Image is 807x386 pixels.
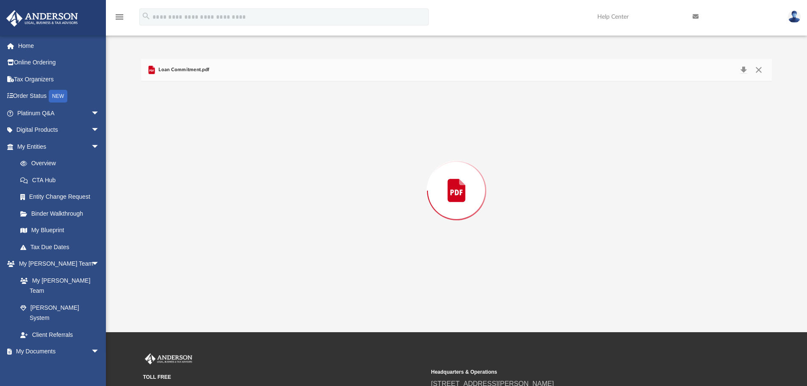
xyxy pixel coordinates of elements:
img: Anderson Advisors Platinum Portal [4,10,80,27]
a: Order StatusNEW [6,88,112,105]
span: arrow_drop_down [91,122,108,139]
a: My [PERSON_NAME] Teamarrow_drop_down [6,255,108,272]
a: Online Ordering [6,54,112,71]
small: Headquarters & Operations [431,368,713,376]
a: Client Referrals [12,326,108,343]
a: [PERSON_NAME] System [12,299,108,326]
span: arrow_drop_down [91,138,108,156]
span: Loan Commitment.pdf [157,66,209,74]
a: Overview [12,155,112,172]
i: menu [114,12,125,22]
a: Digital Productsarrow_drop_down [6,122,112,139]
a: Tax Organizers [6,71,112,88]
a: My [PERSON_NAME] Team [12,272,104,299]
span: arrow_drop_down [91,255,108,273]
a: menu [114,16,125,22]
a: My Documentsarrow_drop_down [6,343,108,360]
i: search [141,11,151,21]
a: Entity Change Request [12,189,112,205]
button: Download [736,64,751,76]
div: Preview [141,59,772,300]
a: My Entitiesarrow_drop_down [6,138,112,155]
small: TOLL FREE [143,373,425,381]
div: NEW [49,90,67,103]
a: Tax Due Dates [12,239,112,255]
button: Close [751,64,766,76]
img: User Pic [788,11,801,23]
a: Home [6,37,112,54]
a: CTA Hub [12,172,112,189]
a: My Blueprint [12,222,108,239]
a: Platinum Q&Aarrow_drop_down [6,105,112,122]
span: arrow_drop_down [91,105,108,122]
img: Anderson Advisors Platinum Portal [143,353,194,364]
span: arrow_drop_down [91,343,108,361]
a: Binder Walkthrough [12,205,112,222]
